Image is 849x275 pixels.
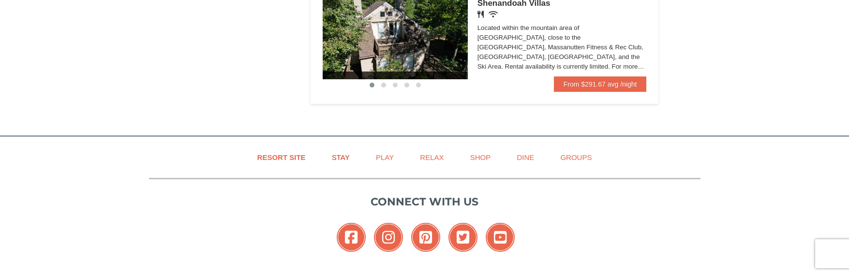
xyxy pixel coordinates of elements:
[489,11,498,18] i: Wireless Internet (free)
[548,146,604,168] a: Groups
[554,76,647,92] a: From $291.67 avg /night
[458,146,503,168] a: Shop
[364,146,406,168] a: Play
[505,146,546,168] a: Dine
[149,194,700,210] p: Connect with us
[408,146,456,168] a: Relax
[477,11,484,18] i: Restaurant
[245,146,318,168] a: Resort Site
[477,23,647,72] div: Located within the mountain area of [GEOGRAPHIC_DATA], close to the [GEOGRAPHIC_DATA], Massanutte...
[320,146,362,168] a: Stay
